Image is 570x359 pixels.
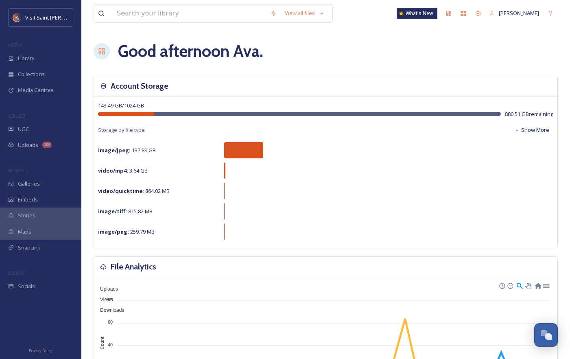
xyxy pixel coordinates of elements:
[94,297,113,302] span: Views
[516,282,523,289] div: Selection Zoom
[111,261,156,273] h3: File Analytics
[18,55,34,62] span: Library
[98,228,155,235] span: 259.79 MB
[108,297,113,302] tspan: 80
[98,228,129,235] strong: image/png :
[18,70,45,78] span: Collections
[98,102,144,109] span: 143.49 GB / 1024 GB
[18,282,35,290] span: Socials
[98,126,145,134] span: Storage by file type
[18,141,38,149] span: Uploads
[94,286,118,292] span: Uploads
[25,13,90,21] span: Visit Saint [PERSON_NAME]
[100,337,105,350] text: Count
[505,110,553,118] span: 880.51 GB remaining
[525,283,530,288] div: Panning
[18,125,29,133] span: UGC
[507,282,513,288] div: Zoom Out
[485,5,543,21] a: [PERSON_NAME]
[111,80,168,92] h3: Account Storage
[113,4,266,22] input: Search your library
[98,187,144,195] strong: video/quicktime :
[98,208,153,215] span: 815.82 MB
[18,86,54,94] span: Media Centres
[42,142,52,148] div: 28
[542,282,549,289] div: Menu
[8,167,27,173] span: WIDGETS
[94,307,124,313] span: Downloads
[18,244,40,252] span: SnapLink
[499,9,539,17] span: [PERSON_NAME]
[18,180,40,188] span: Galleries
[510,122,553,138] button: Show More
[534,282,541,289] div: Reset Zoom
[18,228,31,236] span: Maps
[18,196,38,204] span: Embeds
[13,13,21,22] img: Visit%20Saint%20Paul%20Updated%20Profile%20Image.jpg
[98,208,127,215] strong: image/tiff :
[108,342,113,347] tspan: 40
[98,147,131,154] strong: image/jpeg :
[18,212,35,219] span: Stories
[534,323,558,347] button: Open Chat
[98,187,170,195] span: 864.02 MB
[397,8,437,19] a: What's New
[98,167,128,174] strong: video/mp4 :
[8,113,26,119] span: COLLECT
[98,167,148,174] span: 3.64 GB
[98,147,156,154] span: 137.89 GB
[499,282,504,288] div: Zoom In
[281,5,328,21] a: View all files
[29,345,52,355] a: Privacy Policy
[118,39,263,63] h1: Good afternoon Ava .
[8,270,24,276] span: SOCIALS
[29,348,52,353] span: Privacy Policy
[108,320,113,324] tspan: 60
[8,42,22,48] span: MEDIA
